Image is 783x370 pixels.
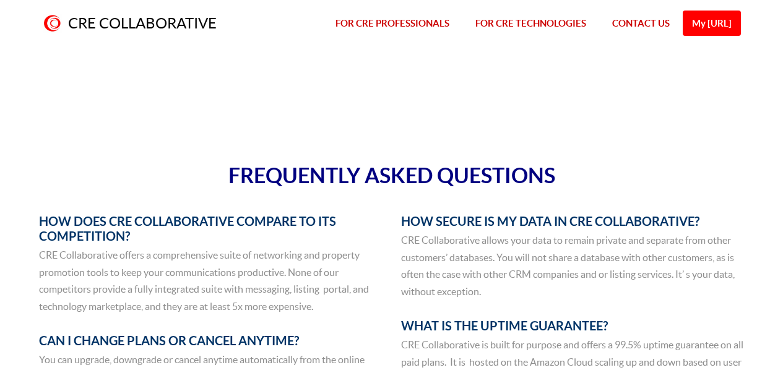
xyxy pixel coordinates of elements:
[228,163,555,187] span: FREQUENTLY ASKED QUESTIONS
[401,232,745,300] p: CRE Collaborative allows your data to remain private and separate from other customers’ databases...
[39,333,299,348] span: CAN I CHANGE PLANS OR CANCEL ANYTIME?
[401,214,699,228] span: HOW SECURE IS MY DATA IN CRE COLLABORATIVE?
[39,214,336,243] span: HOW DOES CRE COLLABORATIVE COMPARE TO ITS COMPETITION?
[39,247,383,315] p: CRE Collaborative offers a comprehensive suite of networking and property promotion tools to keep...
[401,319,608,333] span: WHAT IS THE UPTIME GUARANTEE?
[683,11,741,36] a: My [URL]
